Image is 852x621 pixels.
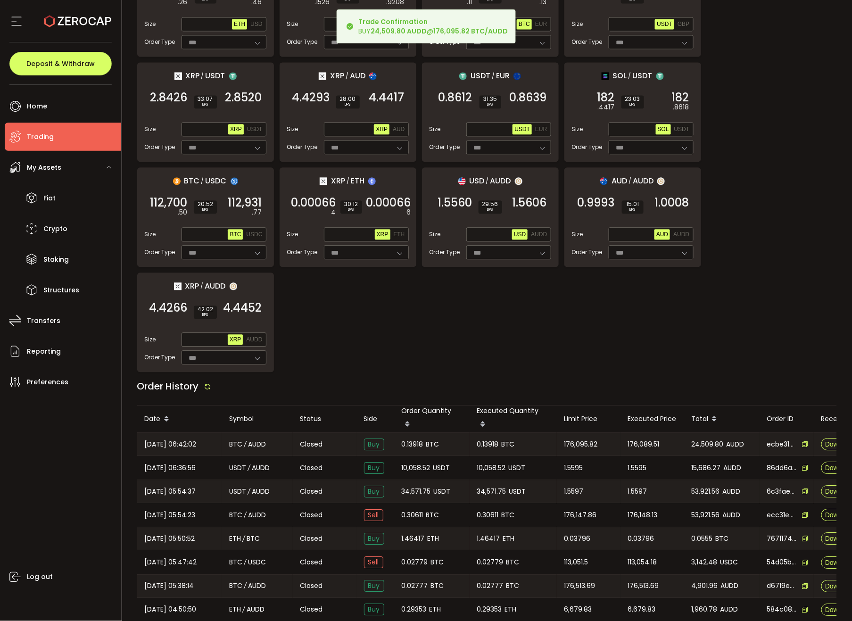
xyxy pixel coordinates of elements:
img: btc_portfolio.svg [173,177,181,185]
span: Order Type [287,143,318,151]
span: 176,147.86 [564,510,597,521]
span: 6c3faed1-6af5-4dea-ad6c-551221747167 [767,487,797,497]
button: USDT [655,19,674,29]
span: Order Type [287,38,318,46]
span: Buy [364,533,384,545]
span: 182 [672,93,689,102]
img: usdt_portfolio.svg [656,72,664,80]
span: 0.30611 [477,510,499,521]
button: XRP [228,124,244,134]
em: .77 [252,207,262,217]
img: aud_portfolio.svg [600,177,608,185]
span: Buy [364,580,384,592]
div: Order ID [760,414,814,424]
span: 1.5595 [628,463,647,473]
img: xrp_portfolio.png [174,282,182,290]
span: USD [514,231,526,238]
span: [DATE] 06:36:56 [145,463,196,473]
span: 0.0555 [692,533,713,544]
div: Order Quantity [394,406,470,432]
span: BTC [230,439,243,450]
i: BPS [626,207,640,213]
span: Closed [300,487,323,497]
span: 86dd6ac3-dbbd-42b9-9de9-4d0277b7e0be [767,463,797,473]
span: 42.02 [198,306,213,312]
span: [DATE] 05:54:23 [145,510,196,521]
span: 31.35 [483,96,497,102]
em: / [243,533,246,544]
span: BTC [230,231,241,238]
span: AUDD [248,580,266,591]
span: Size [430,230,441,239]
em: / [486,177,489,185]
em: 4 [331,207,336,217]
span: USDT [633,70,653,82]
span: AUD [393,126,405,132]
span: 1.0008 [655,198,689,207]
span: Buy [364,486,384,497]
div: Total [684,411,760,427]
i: BPS [482,207,498,213]
span: AUDD [248,510,266,521]
span: Size [287,20,298,28]
div: Symbol [222,414,293,424]
div: Executed Price [620,414,684,424]
span: [DATE] 05:50:52 [145,533,195,544]
span: Trading [27,130,54,144]
em: / [244,557,247,568]
em: / [201,72,204,80]
i: BPS [198,102,213,108]
span: 0.02779 [402,557,428,568]
span: EUR [535,21,547,27]
span: EUR [535,126,547,132]
span: Transfers [27,314,60,328]
div: Status [293,414,356,424]
span: XRP [377,231,389,238]
span: ETH [351,175,364,187]
span: 112,931 [228,198,262,207]
img: usdc_portfolio.svg [231,177,238,185]
span: Order Type [145,248,175,257]
div: Chat Widget [741,519,852,621]
button: XRP [228,334,243,345]
span: AUD [612,175,627,187]
span: BTC [502,510,515,521]
span: BTC [184,175,200,187]
span: XRP [230,336,241,343]
em: .8618 [673,102,689,112]
span: ecc31e97-2e7e-478b-a72c-ebf5b1b4428b [767,510,797,520]
span: BTC [230,557,243,568]
span: 34,571.75 [402,486,431,497]
button: GBP [676,19,691,29]
span: EUR [496,70,510,82]
span: Order Type [145,38,175,46]
span: 0.8639 [510,93,547,102]
span: AUD [656,231,668,238]
button: XRP [375,229,390,240]
span: 4.4417 [369,93,405,102]
button: AUD [654,229,670,240]
div: Limit Price [557,414,620,424]
span: 0.00066 [366,198,411,207]
b: 176,095.82 BTC/AUDD [434,26,508,36]
span: 10,058.52 [477,463,506,473]
span: USDT [433,463,450,473]
span: Log out [27,571,53,584]
span: ETH [503,533,515,544]
span: USDT [230,463,247,473]
span: AUDD [252,463,270,473]
span: AUDD [490,175,511,187]
span: 0.03796 [628,533,654,544]
span: Crypto [43,222,67,236]
img: sol_portfolio.png [602,72,609,80]
button: BTC [228,229,243,240]
span: USD [250,21,262,27]
span: SOL [613,70,627,82]
span: ETH [230,533,241,544]
span: 0.9993 [578,198,615,207]
button: USD [512,229,528,240]
span: AUDD [723,510,741,521]
span: USDT [657,21,672,27]
em: / [492,72,495,80]
span: XRP [376,126,388,132]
